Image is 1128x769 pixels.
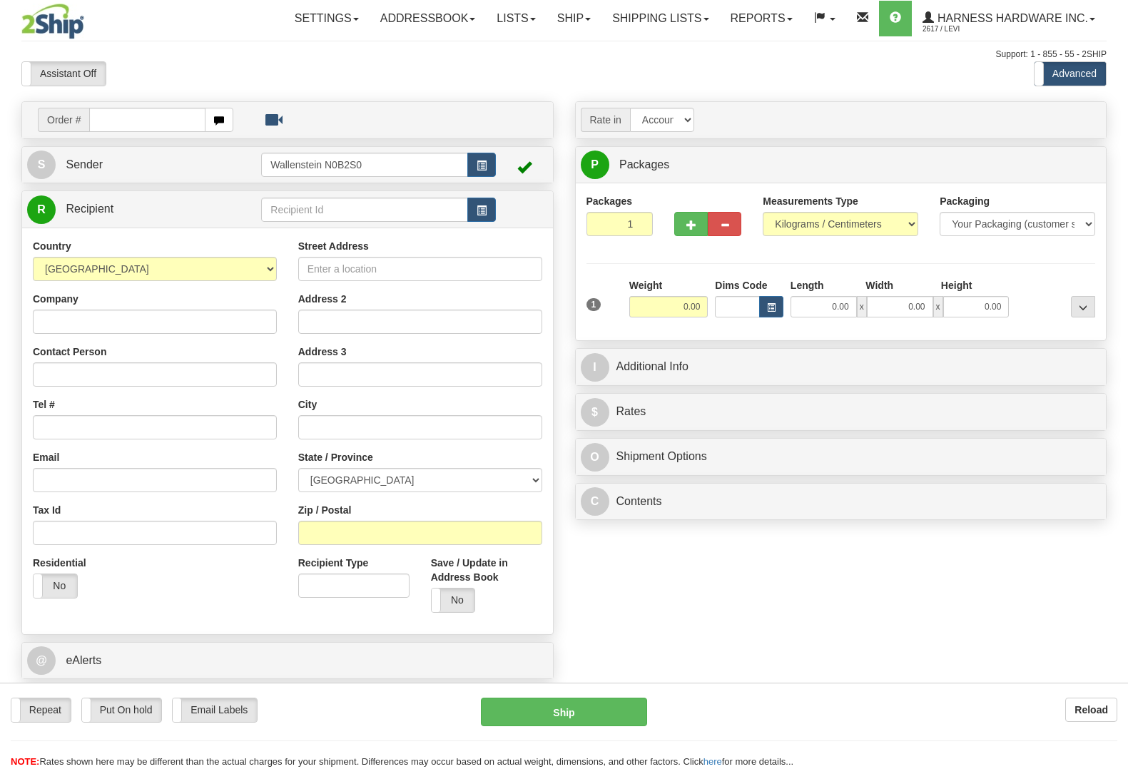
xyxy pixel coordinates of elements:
[581,397,1102,427] a: $Rates
[173,698,257,721] label: Email Labels
[581,443,609,472] span: O
[923,22,1030,36] span: 2617 / Levi
[298,397,317,412] label: City
[298,292,347,306] label: Address 2
[940,194,990,208] label: Packaging
[27,151,56,179] span: S
[298,450,373,464] label: State / Province
[857,296,867,317] span: x
[933,296,943,317] span: x
[481,698,647,726] button: Ship
[82,698,162,721] label: Put On hold
[11,698,71,721] label: Repeat
[865,278,893,292] label: Width
[547,1,601,36] a: Ship
[27,646,548,676] a: @ eAlerts
[38,108,89,132] span: Order #
[581,487,1102,516] a: CContents
[33,239,71,253] label: Country
[619,158,669,170] span: Packages
[1035,62,1106,85] label: Advanced
[66,203,113,215] span: Recipient
[581,151,609,179] span: P
[581,442,1102,472] a: OShipment Options
[581,108,630,132] span: Rate in
[720,1,803,36] a: Reports
[21,49,1107,61] div: Support: 1 - 855 - 55 - 2SHIP
[27,151,261,180] a: S Sender
[1074,704,1108,715] b: Reload
[34,574,77,597] label: No
[715,278,767,292] label: Dims Code
[33,292,78,306] label: Company
[298,556,369,570] label: Recipient Type
[1065,698,1117,722] button: Reload
[27,195,235,224] a: R Recipient
[912,1,1106,36] a: Harness Hardware Inc. 2617 / Levi
[586,298,601,311] span: 1
[66,158,103,170] span: Sender
[21,4,84,39] img: logo2617.jpg
[370,1,487,36] a: Addressbook
[1095,312,1127,457] iframe: chat widget
[941,278,972,292] label: Height
[1071,296,1095,317] div: ...
[601,1,719,36] a: Shipping lists
[581,398,609,427] span: $
[581,151,1102,180] a: P Packages
[66,654,101,666] span: eAlerts
[33,345,106,359] label: Contact Person
[703,756,722,767] a: here
[261,198,467,222] input: Recipient Id
[22,62,106,85] label: Assistant Off
[27,195,56,224] span: R
[298,345,347,359] label: Address 3
[581,487,609,516] span: C
[298,257,542,281] input: Enter a location
[432,589,475,611] label: No
[629,278,662,292] label: Weight
[284,1,370,36] a: Settings
[27,646,56,675] span: @
[934,12,1088,24] span: Harness Hardware Inc.
[763,194,858,208] label: Measurements Type
[33,397,55,412] label: Tel #
[431,556,542,584] label: Save / Update in Address Book
[581,353,609,382] span: I
[586,194,633,208] label: Packages
[33,503,61,517] label: Tax Id
[791,278,824,292] label: Length
[581,352,1102,382] a: IAdditional Info
[33,450,59,464] label: Email
[11,756,39,767] span: NOTE:
[486,1,546,36] a: Lists
[261,153,467,177] input: Sender Id
[298,239,369,253] label: Street Address
[298,503,352,517] label: Zip / Postal
[33,556,86,570] label: Residential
